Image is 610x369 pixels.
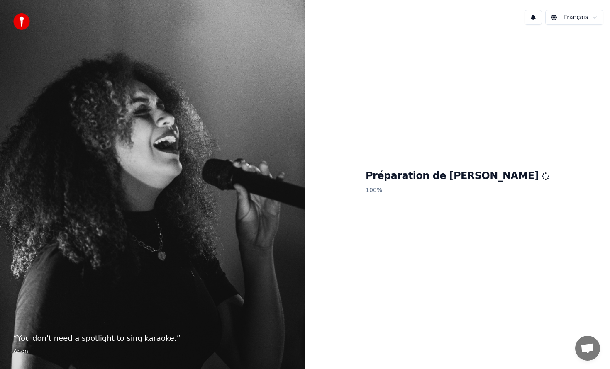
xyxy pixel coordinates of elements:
img: youka [13,13,30,30]
p: “ You don't need a spotlight to sing karaoke. ” [13,333,292,344]
h1: Préparation de [PERSON_NAME] [366,170,549,183]
div: Ouvrir le chat [575,336,600,361]
p: 100 % [366,183,549,198]
footer: Anon [13,347,292,356]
